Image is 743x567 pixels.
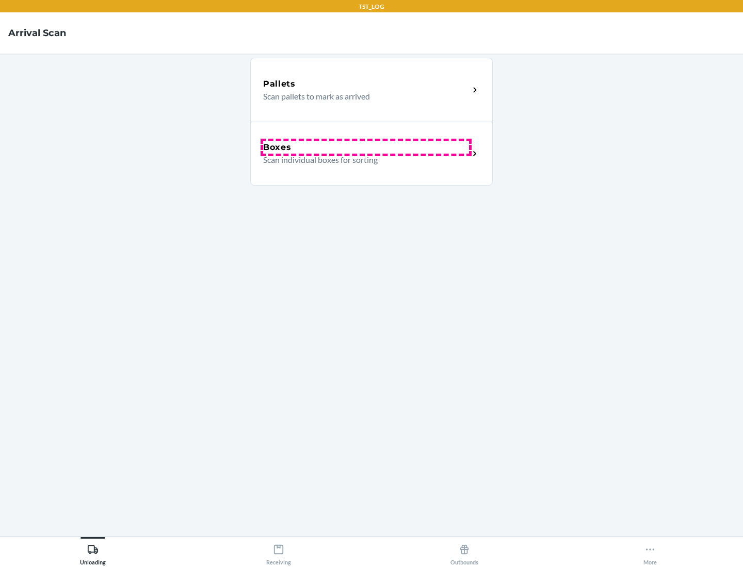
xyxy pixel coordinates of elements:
[263,78,296,90] h5: Pallets
[263,141,292,154] h5: Boxes
[643,540,657,565] div: More
[186,537,372,565] button: Receiving
[263,154,461,166] p: Scan individual boxes for sorting
[359,2,384,11] p: TST_LOG
[8,26,66,40] h4: Arrival Scan
[250,122,493,186] a: BoxesScan individual boxes for sorting
[372,537,557,565] button: Outbounds
[450,540,478,565] div: Outbounds
[80,540,106,565] div: Unloading
[266,540,291,565] div: Receiving
[250,58,493,122] a: PalletsScan pallets to mark as arrived
[557,537,743,565] button: More
[263,90,461,103] p: Scan pallets to mark as arrived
